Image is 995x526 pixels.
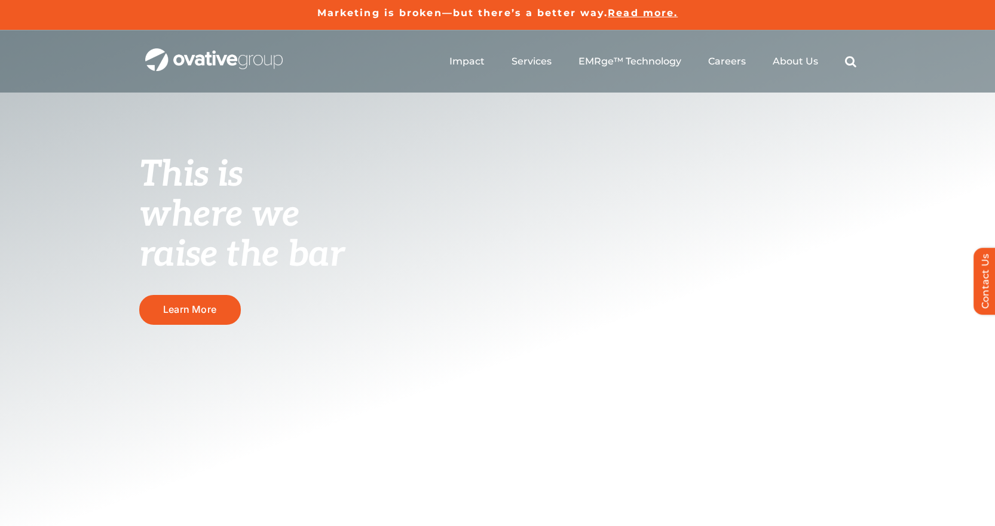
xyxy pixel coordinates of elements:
a: Careers [708,56,746,67]
a: OG_Full_horizontal_WHT [145,47,283,59]
a: About Us [773,56,818,67]
a: Read more. [608,7,678,19]
span: where we raise the bar [139,193,344,276]
a: Impact [449,56,485,67]
a: Learn More [139,295,241,324]
a: Services [512,56,552,67]
nav: Menu [449,42,856,81]
a: Marketing is broken—but there’s a better way. [317,7,608,19]
a: EMRge™ Technology [578,56,681,67]
span: This is [139,153,243,196]
a: Search [845,56,856,67]
span: Learn More [163,304,216,315]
